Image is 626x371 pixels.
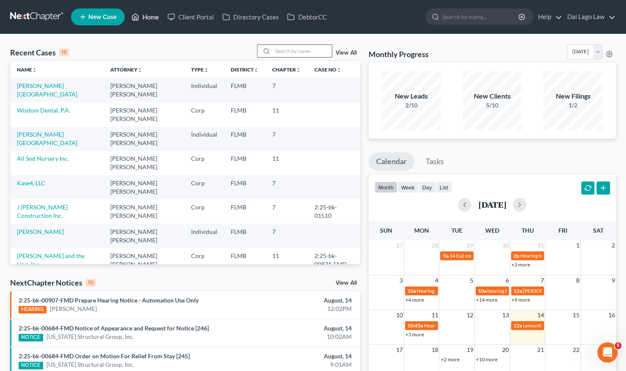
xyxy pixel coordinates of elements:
div: 10:02AM [246,333,351,341]
span: 12a [514,322,522,329]
span: Hearing for [417,288,442,294]
span: Hearing for [520,253,546,259]
a: [US_STATE] Structural Group, Inc. [46,333,134,341]
a: [PERSON_NAME][GEOGRAPHIC_DATA] [17,82,77,98]
a: [PERSON_NAME][GEOGRAPHIC_DATA] [17,131,77,146]
span: 13 [501,310,510,320]
div: August, 14 [246,352,351,360]
td: Individual [184,78,224,102]
i: unfold_more [137,68,142,73]
a: +9 more [511,297,530,303]
span: hearing for [487,288,512,294]
div: 12:02PM [246,305,351,313]
td: 2:25-bk-01510 [308,199,360,223]
a: Directory Cases [218,9,283,25]
td: [PERSON_NAME] [PERSON_NAME] [104,175,184,199]
td: Corp [184,248,224,272]
td: FLMB [224,126,265,151]
div: New Clients [462,91,522,101]
span: 5 [615,342,621,349]
td: Corp [184,199,224,223]
span: Fri [558,227,567,234]
td: FLMB [224,175,265,199]
span: 21 [536,345,545,355]
span: 10a [478,288,487,294]
div: 10 [86,279,96,286]
input: Search by name... [273,45,332,57]
i: unfold_more [204,68,209,73]
span: 18 [430,345,439,355]
td: [PERSON_NAME] [PERSON_NAME] [104,126,184,151]
i: unfold_more [336,68,342,73]
div: NOTICE [19,362,43,369]
span: 10:45a [407,322,423,329]
span: 29 [466,240,474,250]
a: DebtorCC [283,9,331,25]
span: 31 [536,240,545,250]
td: 11 [265,248,308,272]
span: 3 [399,275,404,286]
a: +14 more [476,297,498,303]
a: [US_STATE] Structural Group, Inc. [46,360,134,369]
span: 9 [611,275,616,286]
span: 27 [395,240,404,250]
td: Corp [184,102,224,126]
a: Tasks [418,152,451,171]
div: 2/10 [382,101,441,110]
button: day [418,181,436,193]
div: 9:01AM [246,360,351,369]
input: Search by name... [442,9,519,25]
td: 7 [265,175,308,199]
a: Nameunfold_more [17,66,37,73]
div: NOTICE [19,334,43,341]
a: Case Nounfold_more [314,66,342,73]
td: 11 [265,151,308,175]
td: [PERSON_NAME] [PERSON_NAME] [104,102,184,126]
span: 2p [514,253,519,259]
div: 15 [59,49,69,56]
span: 2 [611,240,616,250]
a: +3 more [511,261,530,268]
span: 10 [395,310,404,320]
td: [PERSON_NAME] [PERSON_NAME] [104,78,184,102]
a: 2:25-bk-00684-FMD Order on Motion For Relief From Stay [245] [19,352,190,360]
a: Districtunfold_more [231,66,259,73]
td: FLMB [224,102,265,126]
span: New Case [88,14,117,20]
td: Corp [184,151,224,175]
button: month [375,181,397,193]
span: 22 [572,345,580,355]
span: 11 [430,310,439,320]
div: HEARING [19,306,46,313]
td: Corp [184,175,224,199]
span: 20 [501,345,510,355]
span: LemonKind (23-933) 2 Year Anniversary [523,322,612,329]
span: 10a [407,288,416,294]
i: unfold_more [32,68,37,73]
div: 5/10 [462,101,522,110]
h3: Monthly Progress [369,49,429,59]
span: Tue [451,227,462,234]
td: [PERSON_NAME] [PERSON_NAME] [104,224,184,248]
a: +4 more [405,297,424,303]
a: +10 more [476,356,498,363]
div: NextChapter Notices [10,278,96,288]
td: FLMB [224,151,265,175]
td: 7 [265,78,308,102]
a: Help [534,9,562,25]
td: Individual [184,224,224,248]
span: 8 [575,275,580,286]
a: Client Portal [163,9,218,25]
div: Recent Cases [10,47,69,58]
span: 9a [443,253,448,259]
a: View All [336,280,357,286]
td: [PERSON_NAME] [PERSON_NAME] [104,199,184,223]
td: 11 [265,102,308,126]
td: [PERSON_NAME] [PERSON_NAME] [104,151,184,175]
a: [PERSON_NAME] [17,228,64,235]
span: 14 [536,310,545,320]
a: Chapterunfold_more [272,66,301,73]
span: 16 [607,310,616,320]
a: Typeunfold_more [191,66,209,73]
div: New Filings [543,91,602,101]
